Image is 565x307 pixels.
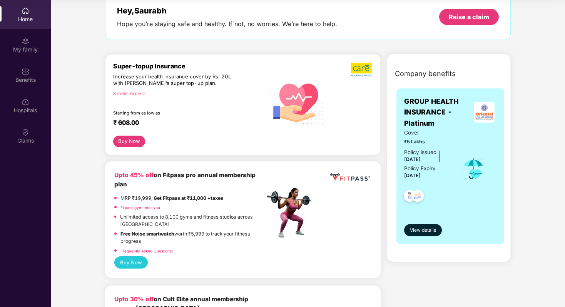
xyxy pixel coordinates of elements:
[22,7,29,15] img: svg+xml;base64,PHN2ZyBpZD0iSG9tZSIgeG1sbnM9Imh0dHA6Ly93d3cudzMub3JnLzIwMDAvc3ZnIiB3aWR0aD0iMjAiIG...
[22,37,29,45] img: svg+xml;base64,PHN2ZyB3aWR0aD0iMjAiIGhlaWdodD0iMjAiIHZpZXdCb3g9IjAgMCAyMCAyMCIgZmlsbD0ibm9uZSIgeG...
[404,224,442,236] button: View details
[404,138,450,145] span: ₹5 Lakhs
[120,205,160,210] a: Fitpass gym near you
[114,295,154,303] b: Upto 30% off
[120,249,173,253] a: Frequently Asked Questions!
[404,96,472,129] span: GROUP HEALTH INSURANCE - Platinum
[120,213,264,228] p: Unlimited access to 8,100 gyms and fitness studios across [GEOGRAPHIC_DATA]
[404,173,421,178] span: [DATE]
[117,20,337,28] div: Hope you’re staying safe and healthy. If not, no worries. We’re here to help.
[395,68,456,79] span: Company benefits
[404,148,436,156] div: Policy issued
[404,164,436,173] div: Policy Expiry
[264,186,318,240] img: fpp.png
[141,91,145,96] span: right
[114,171,154,179] b: Upto 45% off
[120,230,264,245] p: worth ₹5,999 to track your fitness progress
[154,195,223,201] strong: Get Fitpass at ₹11,000 +taxes
[404,129,450,137] span: Cover
[114,171,256,188] b: on Fitpass pro annual membership plan
[329,171,371,184] img: fppp.png
[22,98,29,106] img: svg+xml;base64,PHN2ZyBpZD0iSG9zcGl0YWxzIiB4bWxucz0iaHR0cDovL3d3dy53My5vcmcvMjAwMC9zdmciIHdpZHRoPS...
[120,195,152,201] del: MRP ₹19,999,
[474,102,495,123] img: insurerLogo
[449,13,489,21] div: Raise a claim
[408,188,427,206] img: svg+xml;base64,PHN2ZyB4bWxucz0iaHR0cDovL3d3dy53My5vcmcvMjAwMC9zdmciIHdpZHRoPSI0OC45NDMiIGhlaWdodD...
[113,136,145,147] button: Buy Now
[264,66,329,131] img: svg+xml;base64,PHN2ZyB4bWxucz0iaHR0cDovL3d3dy53My5vcmcvMjAwMC9zdmciIHhtbG5zOnhsaW5rPSJodHRwOi8vd3...
[113,90,260,96] div: Know more
[113,73,231,87] div: Increase your health insurance cover by Rs. 20L with [PERSON_NAME]’s super top-up plan.
[22,128,29,136] img: svg+xml;base64,PHN2ZyBpZD0iQ2xhaW0iIHhtbG5zPSJodHRwOi8vd3d3LnczLm9yZy8yMDAwL3N2ZyIgd2lkdGg9IjIwIi...
[114,256,148,268] button: Buy Now
[351,62,373,77] img: b5dec4f62d2307b9de63beb79f102df3.png
[113,110,232,116] div: Starting from as low as
[113,119,257,128] div: ₹ 608.00
[113,62,264,70] div: Super-topup Insurance
[120,231,174,237] strong: Free Noise smartwatch
[410,227,436,234] span: View details
[117,6,337,15] div: Hey, Saurabh
[400,188,419,206] img: svg+xml;base64,PHN2ZyB4bWxucz0iaHR0cDovL3d3dy53My5vcmcvMjAwMC9zdmciIHdpZHRoPSI0OC45NDMiIGhlaWdodD...
[404,156,421,162] span: [DATE]
[461,156,486,181] img: icon
[22,68,29,75] img: svg+xml;base64,PHN2ZyBpZD0iQmVuZWZpdHMiIHhtbG5zPSJodHRwOi8vd3d3LnczLm9yZy8yMDAwL3N2ZyIgd2lkdGg9Ij...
